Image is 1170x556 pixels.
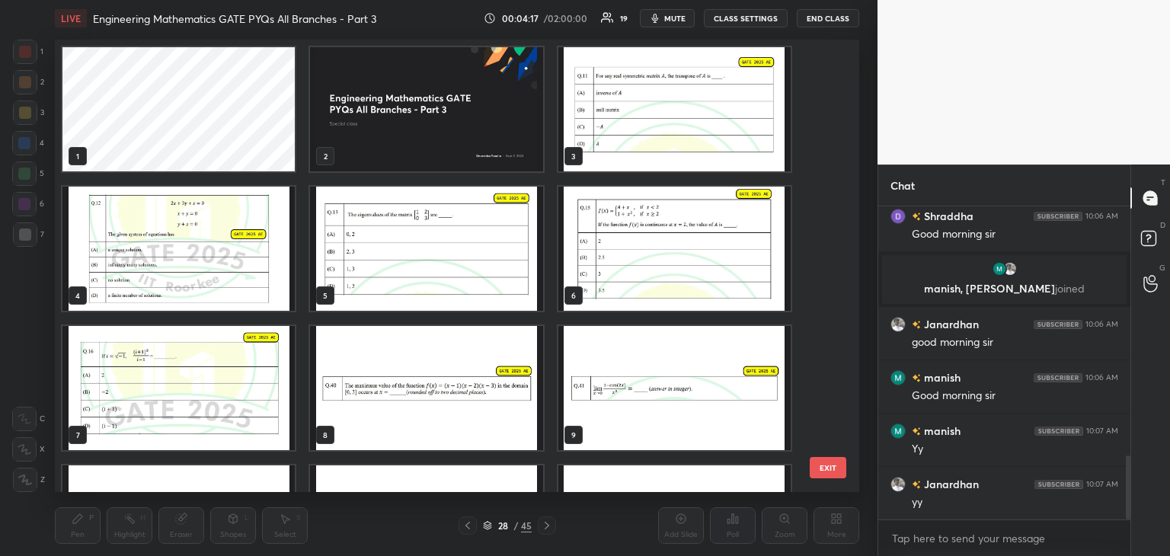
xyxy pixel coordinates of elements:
[12,407,45,431] div: C
[912,335,1118,350] div: good morning sir
[890,477,906,492] img: 76cdaa57e4ab4842a0f0b7e5cba06b9d.jpg
[495,521,510,530] div: 28
[890,317,906,332] img: 76cdaa57e4ab4842a0f0b7e5cba06b9d.jpg
[878,165,927,206] p: Chat
[890,209,906,224] img: 3
[1160,219,1165,231] p: D
[1085,320,1118,329] div: 10:06 AM
[797,9,859,27] button: End Class
[912,495,1118,510] div: yy
[13,222,44,247] div: 7
[55,40,833,492] div: grid
[890,423,906,439] img: 3
[521,519,532,532] div: 45
[13,40,43,64] div: 1
[1002,261,1018,276] img: 76cdaa57e4ab4842a0f0b7e5cba06b9d.jpg
[921,476,979,492] h6: Janardhan
[1159,262,1165,273] p: G
[1034,373,1082,382] img: 4P8fHbbgJtejmAAAAAElFTkSuQmCC
[992,261,1007,276] img: 3
[12,161,44,186] div: 5
[13,101,44,125] div: 3
[93,11,376,26] h4: Engineering Mathematics GATE PYQs All Branches - Part 3
[912,442,1118,457] div: Yy
[55,9,87,27] div: LIVE
[921,369,961,385] h6: manish
[704,9,788,27] button: CLASS SETTINGS
[1034,427,1083,436] img: 4P8fHbbgJtejmAAAAAElFTkSuQmCC
[620,14,628,22] div: 19
[640,9,695,27] button: mute
[878,206,1130,520] div: grid
[1085,373,1118,382] div: 10:06 AM
[13,468,45,492] div: Z
[1034,320,1082,329] img: 4P8fHbbgJtejmAAAAAElFTkSuQmCC
[912,227,1118,242] div: Good morning sir
[1034,212,1082,221] img: 4P8fHbbgJtejmAAAAAElFTkSuQmCC
[1161,177,1165,188] p: T
[1086,480,1118,489] div: 10:07 AM
[1055,281,1085,296] span: joined
[1086,427,1118,436] div: 10:07 AM
[890,370,906,385] img: 3
[921,423,961,439] h6: manish
[912,374,921,382] img: no-rating-badge.077c3623.svg
[513,521,518,530] div: /
[12,131,44,155] div: 4
[12,437,45,462] div: X
[664,13,686,24] span: mute
[12,192,44,216] div: 6
[921,208,973,224] h6: Shraddha
[921,316,979,332] h6: Janardhan
[912,481,921,489] img: no-rating-badge.077c3623.svg
[810,457,846,478] button: EXIT
[912,427,921,436] img: no-rating-badge.077c3623.svg
[1034,480,1083,489] img: 4P8fHbbgJtejmAAAAAElFTkSuQmCC
[13,70,44,94] div: 2
[891,283,1117,295] p: manish, [PERSON_NAME]
[912,212,921,221] img: no-rating-badge.077c3623.svg
[912,388,1118,404] div: Good morning sir
[1085,212,1118,221] div: 10:06 AM
[912,321,921,329] img: no-rating-badge.077c3623.svg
